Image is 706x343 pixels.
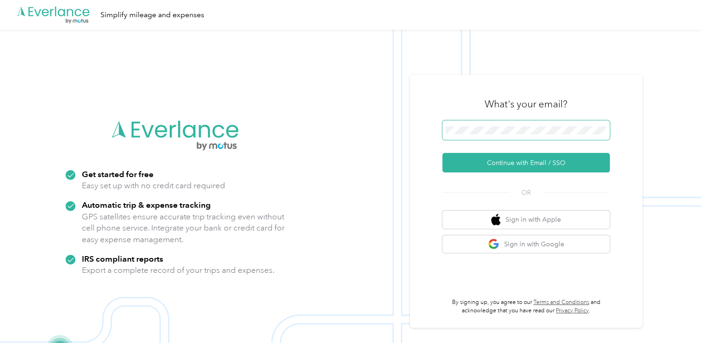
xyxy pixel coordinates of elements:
a: Privacy Policy [556,307,589,314]
img: apple logo [491,214,500,225]
p: Export a complete record of your trips and expenses. [82,264,274,276]
strong: IRS compliant reports [82,254,163,264]
strong: Automatic trip & expense tracking [82,200,211,210]
button: google logoSign in with Google [442,235,610,253]
div: Simplify mileage and expenses [100,9,204,21]
strong: Get started for free [82,169,153,179]
img: google logo [488,238,500,250]
p: Easy set up with no credit card required [82,180,225,191]
span: OR [510,188,542,198]
button: apple logoSign in with Apple [442,211,610,229]
p: GPS satellites ensure accurate trip tracking even without cell phone service. Integrate your bank... [82,211,285,245]
h3: What's your email? [485,98,567,111]
p: By signing up, you agree to our and acknowledge that you have read our . [442,298,610,315]
button: Continue with Email / SSO [442,153,610,172]
a: Terms and Conditions [533,299,589,306]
